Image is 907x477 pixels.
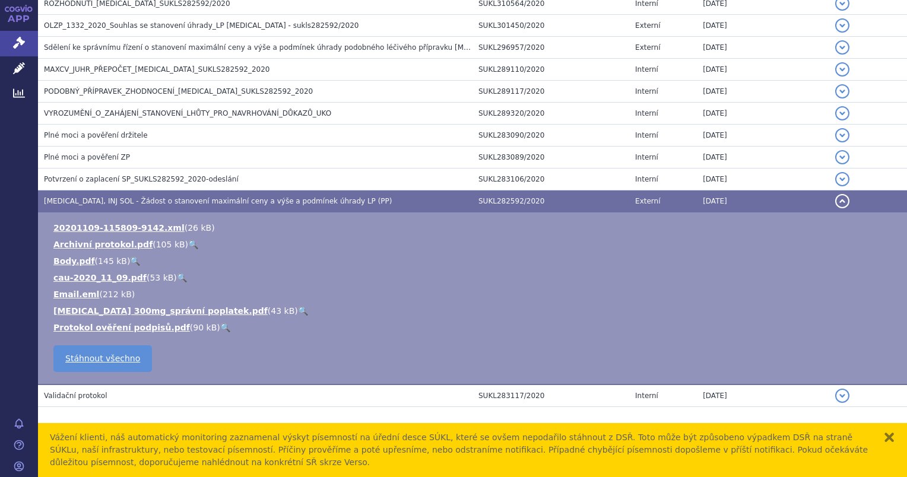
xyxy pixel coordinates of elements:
button: detail [835,150,849,164]
a: 🔍 [298,306,308,316]
button: detail [835,128,849,142]
li: ( ) [53,238,895,250]
span: MAXCV_JUHR_PŘEPOČET_PRALUENT_SUKLS282592_2020 [44,65,270,74]
td: SUKL289117/2020 [472,81,629,103]
li: ( ) [53,322,895,333]
span: VYROZUMĚNÍ_O_ZAHÁJENÍ_STANOVENÍ_LHŮTY_PRO_NAVRHOVÁNÍ_DŮKAZŮ_UKO [44,109,331,117]
span: Externí [635,197,660,205]
span: Interní [635,65,658,74]
button: detail [835,40,849,55]
span: 43 kB [271,306,294,316]
td: [DATE] [697,147,829,168]
span: 26 kB [188,223,211,233]
span: Plné moci a pověření držitele [44,131,148,139]
td: [DATE] [697,125,829,147]
td: [DATE] [697,384,829,407]
span: Interní [635,153,658,161]
span: Interní [635,87,658,96]
span: Externí [635,43,660,52]
span: 212 kB [103,290,132,299]
a: Archivní protokol.pdf [53,240,153,249]
a: Body.pdf [53,256,95,266]
td: [DATE] [697,190,829,212]
td: SUKL283090/2020 [472,125,629,147]
div: Vážení klienti, náš automatický monitoring zaznamenal výskyt písemností na úřední desce SÚKL, kte... [50,431,871,469]
td: SUKL289110/2020 [472,59,629,81]
button: detail [835,194,849,208]
td: SUKL289320/2020 [472,103,629,125]
td: [DATE] [697,59,829,81]
td: SUKL301450/2020 [472,15,629,37]
li: ( ) [53,272,895,284]
a: Stáhnout všechno [53,345,152,372]
li: ( ) [53,255,895,267]
a: [MEDICAL_DATA] 300mg_správní poplatek.pdf [53,306,268,316]
a: 20201109-115809-9142.xml [53,223,185,233]
button: detail [835,84,849,98]
span: Interní [635,131,658,139]
a: Email.eml [53,290,99,299]
span: Interní [635,175,658,183]
button: detail [835,18,849,33]
li: ( ) [53,288,895,300]
a: 🔍 [188,240,198,249]
button: detail [835,62,849,77]
li: ( ) [53,222,895,234]
a: Protokol ověření podpisů.pdf [53,323,190,332]
td: SUKL283106/2020 [472,168,629,190]
button: detail [835,172,849,186]
span: Interní [635,392,658,400]
td: SUKL283089/2020 [472,147,629,168]
td: [DATE] [697,168,829,190]
button: detail [835,389,849,403]
span: Interní [635,109,658,117]
button: zavřít [883,431,895,443]
span: Potvrzení o zaplacení SP_SUKLS282592_2020-odeslání [44,175,239,183]
a: 🔍 [220,323,230,332]
a: cau-2020_11_09.pdf [53,273,147,282]
td: [DATE] [697,81,829,103]
span: OLZP_1332_2020_Souhlas se stanovení úhrady_LP Praluent - sukls282592/2020 [44,21,359,30]
span: 90 kB [193,323,217,332]
td: SUKL296957/2020 [472,37,629,59]
button: detail [835,106,849,120]
span: Externí [635,21,660,30]
td: SUKL283117/2020 [472,384,629,407]
td: [DATE] [697,37,829,59]
a: 🔍 [177,273,187,282]
span: Sdělení ke správnímu řízení o stanovení maximální ceny a výše a podmínek úhrady podobného léčivéh... [44,43,671,52]
span: Validační protokol [44,392,107,400]
td: [DATE] [697,15,829,37]
td: [DATE] [697,103,829,125]
td: SUKL282592/2020 [472,190,629,212]
span: 145 kB [98,256,127,266]
span: PODOBNÝ_PŘÍPRAVEK_ZHODNOCENÍ_PRALUENT_SUKLS282592_2020 [44,87,313,96]
li: ( ) [53,305,895,317]
span: PRALUENT, INJ SOL - Žádost o stanovení maximální ceny a výše a podmínek úhrady LP (PP) [44,197,392,205]
span: 53 kB [150,273,173,282]
span: 105 kB [156,240,185,249]
a: 🔍 [130,256,140,266]
span: Plné moci a pověření ZP [44,153,130,161]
